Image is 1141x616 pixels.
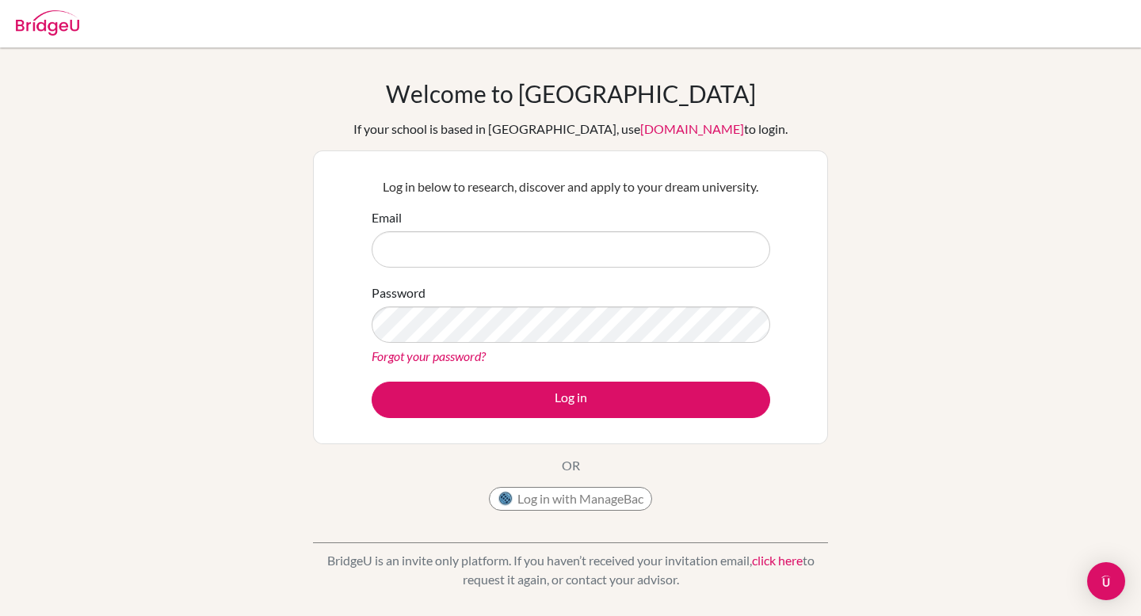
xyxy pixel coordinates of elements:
a: [DOMAIN_NAME] [640,121,744,136]
div: If your school is based in [GEOGRAPHIC_DATA], use to login. [353,120,788,139]
a: Forgot your password? [372,348,486,363]
h1: Welcome to [GEOGRAPHIC_DATA] [386,79,756,108]
div: Open Intercom Messenger [1087,562,1125,600]
button: Log in with ManageBac [489,487,652,511]
button: Log in [372,382,770,418]
p: BridgeU is an invite only platform. If you haven’t received your invitation email, to request it ... [313,551,828,589]
label: Email [372,208,402,227]
a: click here [752,553,803,568]
p: Log in below to research, discover and apply to your dream university. [372,177,770,196]
img: Bridge-U [16,10,79,36]
p: OR [562,456,580,475]
label: Password [372,283,425,302]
